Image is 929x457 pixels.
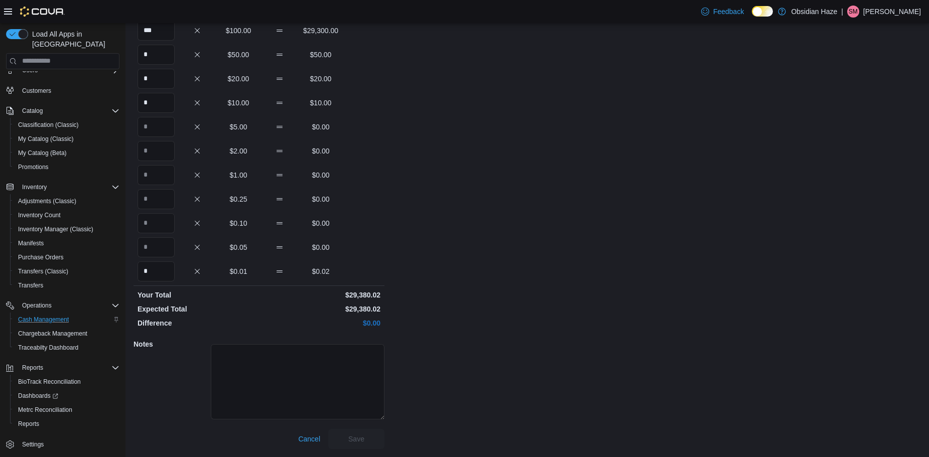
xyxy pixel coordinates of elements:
a: My Catalog (Beta) [14,147,71,159]
p: $20.00 [220,74,257,84]
span: Transfers (Classic) [18,267,68,275]
input: Quantity [138,69,175,89]
button: Traceabilty Dashboard [10,341,123,355]
a: BioTrack Reconciliation [14,376,85,388]
button: My Catalog (Classic) [10,132,123,146]
span: Reports [18,420,39,428]
p: $0.00 [302,170,339,180]
a: Transfers (Classic) [14,265,72,277]
button: Chargeback Management [10,327,123,341]
p: $20.00 [302,74,339,84]
span: Manifests [18,239,44,247]
span: Cash Management [18,316,69,324]
p: $0.25 [220,194,257,204]
p: $0.00 [302,194,339,204]
h5: Notes [134,334,209,354]
span: Save [348,434,364,444]
img: Cova [20,7,65,17]
p: Difference [138,318,257,328]
input: Quantity [138,93,175,113]
div: Soledad Muro [847,6,859,18]
p: Expected Total [138,304,257,314]
input: Quantity [138,213,175,233]
button: My Catalog (Beta) [10,146,123,160]
a: Adjustments (Classic) [14,195,80,207]
span: Catalog [18,105,119,117]
span: Reports [18,362,119,374]
button: Save [328,429,384,449]
a: Chargeback Management [14,328,91,340]
span: Manifests [14,237,119,249]
button: Customers [2,83,123,98]
a: Inventory Manager (Classic) [14,223,97,235]
span: Catalog [22,107,43,115]
button: Manifests [10,236,123,250]
button: Operations [18,299,56,312]
a: Metrc Reconciliation [14,404,76,416]
span: Transfers [18,281,43,289]
a: Promotions [14,161,53,173]
span: BioTrack Reconciliation [18,378,81,386]
button: Metrc Reconciliation [10,403,123,417]
span: Settings [18,438,119,450]
span: Chargeback Management [14,328,119,340]
p: $29,380.02 [261,304,380,314]
p: | [841,6,843,18]
p: $1.00 [220,170,257,180]
button: Classification (Classic) [10,118,123,132]
span: Promotions [18,163,49,171]
button: Transfers [10,278,123,292]
span: Feedback [713,7,744,17]
input: Dark Mode [752,6,773,17]
span: Inventory [22,183,47,191]
span: Operations [22,301,52,310]
input: Quantity [138,141,175,161]
p: $0.00 [302,122,339,132]
span: Load All Apps in [GEOGRAPHIC_DATA] [28,29,119,49]
a: My Catalog (Classic) [14,133,78,145]
span: Purchase Orders [18,253,64,261]
span: Classification (Classic) [18,121,79,129]
button: Operations [2,298,123,313]
span: Reports [22,364,43,372]
p: $5.00 [220,122,257,132]
span: My Catalog (Classic) [14,133,119,145]
span: Inventory Count [18,211,61,219]
button: Adjustments (Classic) [10,194,123,208]
input: Quantity [138,261,175,281]
span: Metrc Reconciliation [14,404,119,416]
p: $0.02 [302,266,339,276]
span: Reports [14,418,119,430]
a: Manifests [14,237,48,249]
p: $0.00 [302,242,339,252]
button: Transfers (Classic) [10,264,123,278]
span: Inventory [18,181,119,193]
a: Transfers [14,279,47,291]
p: $29,380.02 [261,290,380,300]
a: Feedback [697,2,748,22]
span: Cash Management [14,314,119,326]
p: $0.05 [220,242,257,252]
span: Traceabilty Dashboard [18,344,78,352]
span: Classification (Classic) [14,119,119,131]
span: My Catalog (Beta) [18,149,67,157]
button: Catalog [2,104,123,118]
p: $29,300.00 [302,26,339,36]
span: SM [849,6,858,18]
input: Quantity [138,189,175,209]
a: Cash Management [14,314,73,326]
p: $0.00 [302,146,339,156]
button: Settings [2,437,123,451]
input: Quantity [138,21,175,41]
p: $100.00 [220,26,257,36]
a: Classification (Classic) [14,119,83,131]
p: $0.10 [220,218,257,228]
a: Purchase Orders [14,251,68,263]
p: $0.00 [302,218,339,228]
input: Quantity [138,237,175,257]
span: Cancel [298,434,320,444]
span: Customers [18,84,119,97]
span: Promotions [14,161,119,173]
span: My Catalog (Classic) [18,135,74,143]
